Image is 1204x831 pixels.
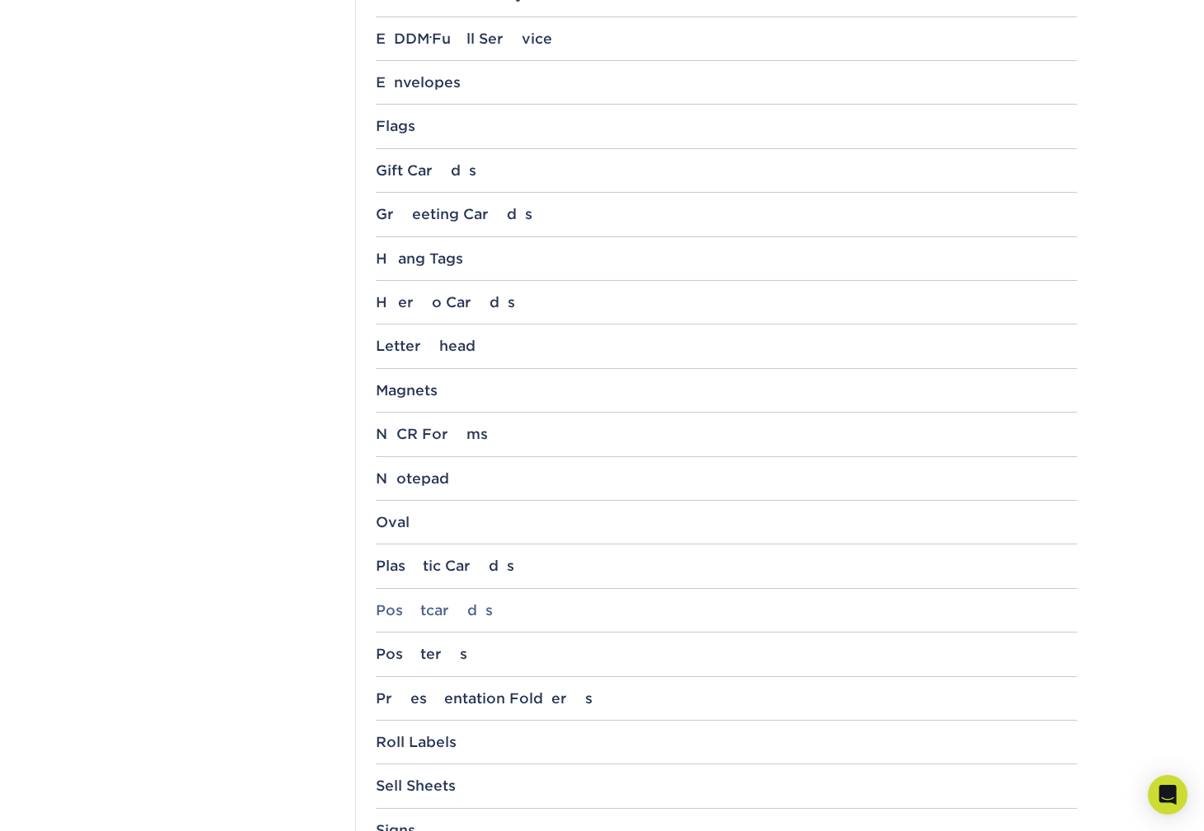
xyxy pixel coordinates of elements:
div: NCR Forms [376,426,1077,442]
div: Presentation Folders [376,690,1077,707]
small: ® [429,35,432,42]
div: Open Intercom Messenger [1148,775,1188,815]
div: Postcards [376,602,1077,619]
div: Flags [376,118,1077,134]
div: Sell Sheets [376,777,1077,794]
div: Roll Labels [376,734,1077,750]
div: Magnets [376,382,1077,399]
div: Envelopes [376,74,1077,91]
div: Posters [376,646,1077,662]
div: Letterhead [376,338,1077,354]
div: EDDM Full Service [376,30,1077,47]
div: Oval [376,514,1077,530]
div: Hang Tags [376,250,1077,267]
div: Hero Cards [376,294,1077,310]
div: Greeting Cards [376,206,1077,222]
div: Notepad [376,470,1077,487]
div: Gift Cards [376,162,1077,179]
div: Plastic Cards [376,558,1077,574]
